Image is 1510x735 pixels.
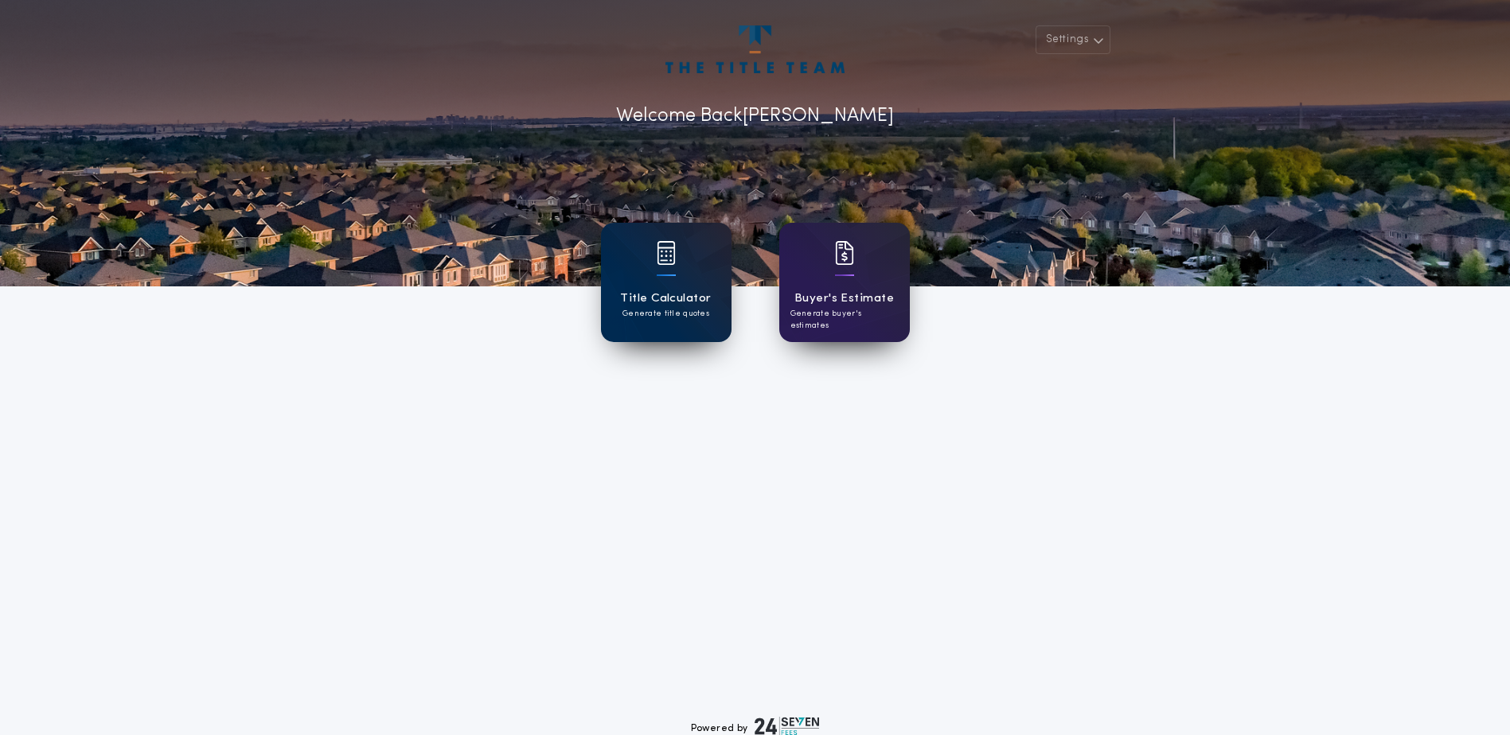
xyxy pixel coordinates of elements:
[779,223,910,342] a: card iconBuyer's EstimateGenerate buyer's estimates
[1036,25,1110,54] button: Settings
[622,308,709,320] p: Generate title quotes
[790,308,899,332] p: Generate buyer's estimates
[616,102,894,130] p: Welcome Back [PERSON_NAME]
[665,25,844,73] img: account-logo
[620,290,711,308] h1: Title Calculator
[657,241,676,265] img: card icon
[835,241,854,265] img: card icon
[794,290,894,308] h1: Buyer's Estimate
[601,223,732,342] a: card iconTitle CalculatorGenerate title quotes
